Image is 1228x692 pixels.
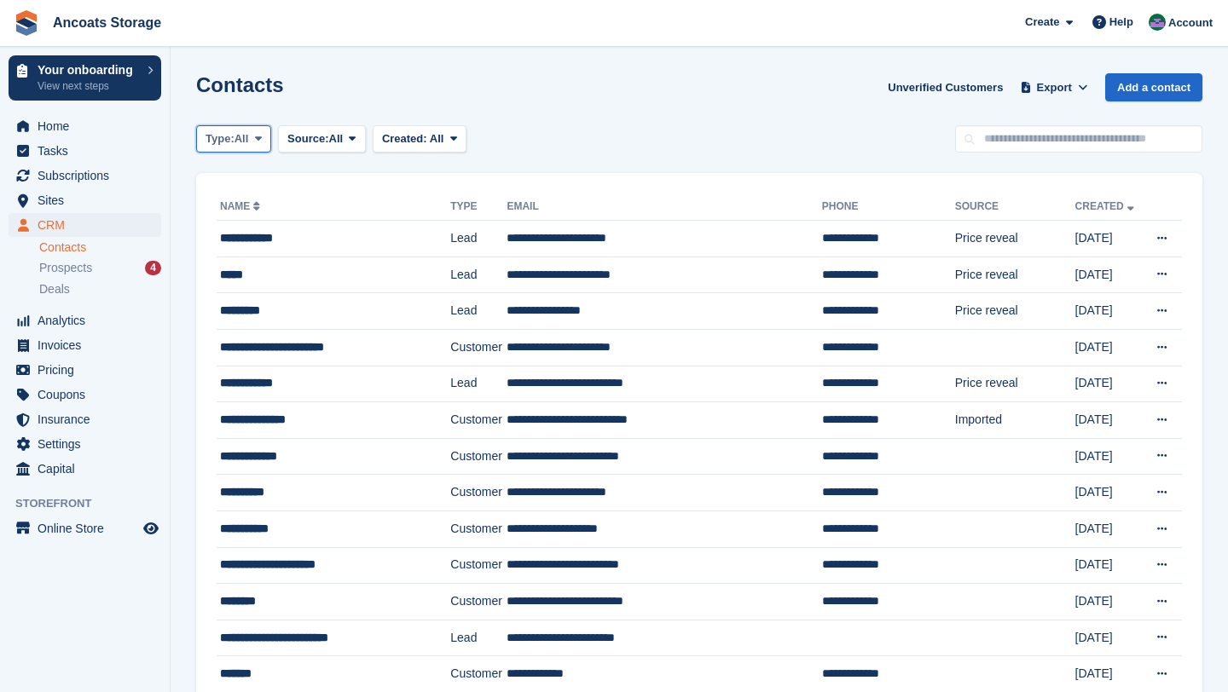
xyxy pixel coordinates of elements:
span: Online Store [38,516,140,540]
span: Sites [38,188,140,212]
button: Created: All [373,125,466,153]
a: Created [1075,200,1138,212]
a: Ancoats Storage [46,9,168,37]
td: Lead [450,366,507,402]
td: [DATE] [1075,293,1144,330]
p: Your onboarding [38,64,139,76]
a: menu [9,139,161,163]
td: Lead [450,620,507,656]
a: Your onboarding View next steps [9,55,161,101]
span: Settings [38,432,140,456]
td: [DATE] [1075,366,1144,402]
a: menu [9,432,161,456]
span: Capital [38,457,140,481]
a: menu [9,213,161,237]
span: Type: [206,130,235,147]
td: Imported [955,402,1075,439]
button: Type: All [196,125,271,153]
a: menu [9,309,161,332]
span: Home [38,114,140,138]
td: Customer [450,329,507,366]
td: Customer [450,584,507,620]
span: Subscriptions [38,164,140,187]
td: Customer [450,547,507,584]
button: Export [1017,73,1092,101]
span: All [235,130,249,147]
a: Unverified Customers [881,73,1010,101]
td: [DATE] [1075,475,1144,511]
td: Lead [450,293,507,330]
td: Customer [450,438,507,475]
span: Coupons [38,383,140,407]
a: menu [9,333,161,357]
td: [DATE] [1075,584,1144,620]
span: Prospects [39,260,92,276]
a: menu [9,383,161,407]
span: Account [1168,14,1213,32]
span: Pricing [38,358,140,382]
td: Customer [450,402,507,439]
span: Invoices [38,333,140,357]
span: All [430,132,444,145]
td: Price reveal [955,366,1075,402]
a: Name [220,200,264,212]
th: Source [955,193,1075,221]
td: [DATE] [1075,329,1144,366]
td: Customer [450,510,507,547]
td: Price reveal [955,293,1075,330]
a: Prospects 4 [39,259,161,277]
td: [DATE] [1075,402,1144,439]
span: Insurance [38,407,140,431]
td: Price reveal [955,221,1075,257]
h1: Contacts [196,73,284,96]
span: Storefront [15,495,170,512]
td: [DATE] [1075,510,1144,547]
td: [DATE] [1075,257,1144,293]
span: CRM [38,213,140,237]
td: Customer [450,475,507,511]
td: [DATE] [1075,547,1144,584]
span: All [329,130,344,147]
th: Type [450,193,507,221]
td: [DATE] [1075,221,1144,257]
span: Help [1109,14,1133,31]
span: Created: [382,132,427,145]
a: Contacts [39,239,161,256]
td: [DATE] [1075,620,1144,656]
th: Phone [822,193,955,221]
span: Export [1037,79,1072,96]
span: Analytics [38,309,140,332]
td: Price reveal [955,257,1075,293]
td: Lead [450,257,507,293]
a: menu [9,516,161,540]
button: Source: All [278,125,366,153]
a: Preview store [141,518,161,539]
th: Email [507,193,821,221]
td: Lead [450,221,507,257]
span: Source: [287,130,328,147]
a: Deals [39,280,161,298]
a: menu [9,358,161,382]
a: menu [9,188,161,212]
span: Create [1025,14,1059,31]
a: Add a contact [1105,73,1202,101]
span: Deals [39,281,70,297]
a: menu [9,457,161,481]
span: Tasks [38,139,140,163]
p: View next steps [38,78,139,94]
img: stora-icon-8386f47178a22dfd0bd8f6a31ec36ba5ce8667c1dd55bd0f319d3a0aa187defe.svg [14,10,39,36]
div: 4 [145,261,161,275]
a: menu [9,114,161,138]
td: [DATE] [1075,438,1144,475]
a: menu [9,407,161,431]
a: menu [9,164,161,187]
